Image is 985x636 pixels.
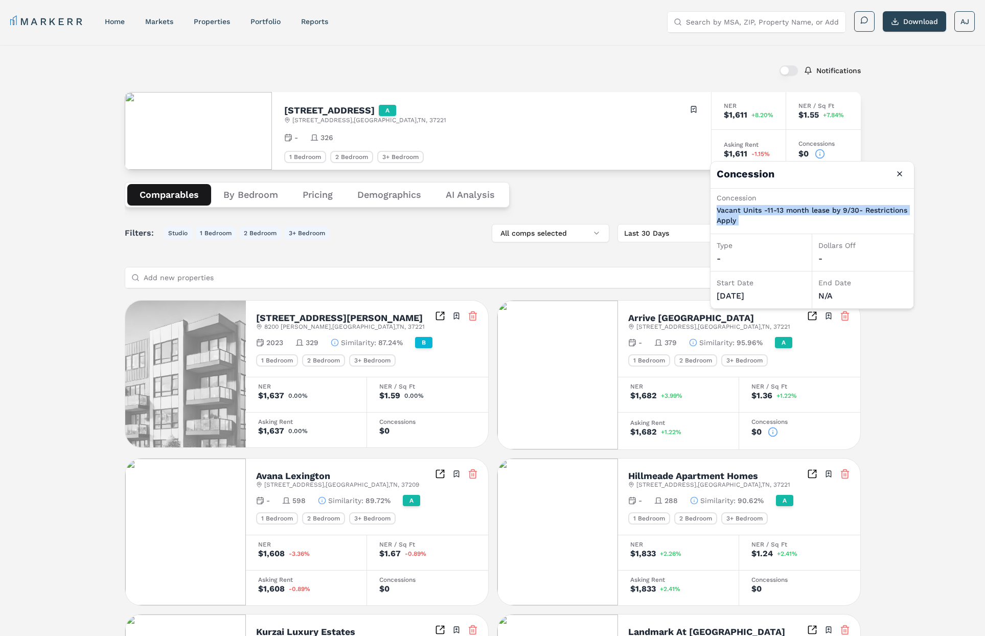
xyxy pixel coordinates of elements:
[302,512,345,525] div: 2 Bedroom
[690,495,764,506] button: Similarity:90.62%
[289,551,310,557] span: -3.36%
[435,469,445,479] a: Inspect Comparables
[290,184,345,206] button: Pricing
[777,551,797,557] span: +2.41%
[798,111,819,119] div: $1.55
[435,625,445,635] a: Inspect Comparables
[724,103,773,109] div: NER
[194,17,230,26] a: properties
[292,495,306,506] span: 598
[628,313,754,323] h2: Arrive [GEOGRAPHIC_DATA]
[284,151,326,163] div: 1 Bedroom
[807,625,817,635] a: Inspect Comparables
[818,278,907,288] div: End Date
[751,585,762,593] div: $0
[258,585,285,593] div: $1,608
[798,150,809,158] div: $0
[211,184,290,206] button: By Bedroom
[379,105,396,116] div: A
[377,151,424,163] div: 3+ Bedroom
[378,337,403,348] span: 87.24%
[751,112,773,118] span: +8.20%
[145,17,173,26] a: markets
[379,550,401,558] div: $1.67
[954,11,975,32] button: AJ
[660,551,681,557] span: +2.26%
[630,577,726,583] div: Asking Rent
[630,428,657,436] div: $1,682
[125,227,160,239] span: Filters:
[256,512,298,525] div: 1 Bedroom
[660,586,680,592] span: +2.41%
[365,495,391,506] span: 89.72%
[328,495,363,506] span: Similarity :
[700,495,736,506] span: Similarity :
[435,311,445,321] a: Inspect Comparables
[266,337,283,348] span: 2023
[807,469,817,479] a: Inspect Comparables
[751,383,848,390] div: NER / Sq Ft
[711,162,914,188] h4: Concession
[798,103,849,109] div: NER / Sq Ft
[289,586,310,592] span: -0.89%
[751,419,848,425] div: Concessions
[737,337,763,348] span: 95.96%
[415,337,432,348] div: B
[776,393,797,399] span: +1.22%
[492,224,609,242] button: All comps selected
[724,142,773,148] div: Asking Rent
[630,392,657,400] div: $1,682
[751,541,848,548] div: NER / Sq Ft
[379,392,400,400] div: $1.59
[751,550,773,558] div: $1.24
[256,313,423,323] h2: [STREET_ADDRESS][PERSON_NAME]
[302,354,345,367] div: 2 Bedroom
[258,577,354,583] div: Asking Rent
[379,427,390,435] div: $0
[721,354,768,367] div: 3+ Bedroom
[717,205,908,225] p: Vacant Units -11-13 month lease by 9/30- Restrictions Apply
[628,471,758,481] h2: Hillmeade Apartment Homes
[628,512,670,525] div: 1 Bedroom
[196,227,236,239] button: 1 Bedroom
[349,512,396,525] div: 3+ Bedroom
[638,495,642,506] span: -
[636,323,790,331] span: [STREET_ADDRESS] , [GEOGRAPHIC_DATA] , TN , 37221
[776,495,793,506] div: A
[717,290,806,302] div: [DATE]
[751,428,762,436] div: $0
[405,551,426,557] span: -0.89%
[341,337,376,348] span: Similarity :
[775,337,792,348] div: A
[883,11,946,32] button: Download
[144,267,749,288] input: Add new properties
[638,337,642,348] span: -
[630,383,726,390] div: NER
[665,337,677,348] span: 379
[433,184,507,206] button: AI Analysis
[330,151,373,163] div: 2 Bedroom
[294,132,298,143] span: -
[665,495,678,506] span: 288
[379,577,476,583] div: Concessions
[674,512,717,525] div: 2 Bedroom
[285,227,329,239] button: 3+ Bedroom
[349,354,396,367] div: 3+ Bedroom
[404,393,424,399] span: 0.00%
[379,383,476,390] div: NER / Sq Ft
[258,392,284,400] div: $1,637
[318,495,391,506] button: Similarity:89.72%
[628,354,670,367] div: 1 Bedroom
[630,550,656,558] div: $1,833
[258,427,284,435] div: $1,637
[630,541,726,548] div: NER
[345,184,433,206] button: Demographics
[256,354,298,367] div: 1 Bedroom
[636,481,790,489] span: [STREET_ADDRESS] , [GEOGRAPHIC_DATA] , TN , 37221
[379,585,390,593] div: $0
[250,17,281,26] a: Portfolio
[717,253,806,265] div: -
[301,17,328,26] a: reports
[306,337,318,348] span: 329
[807,311,817,321] a: Inspect Comparables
